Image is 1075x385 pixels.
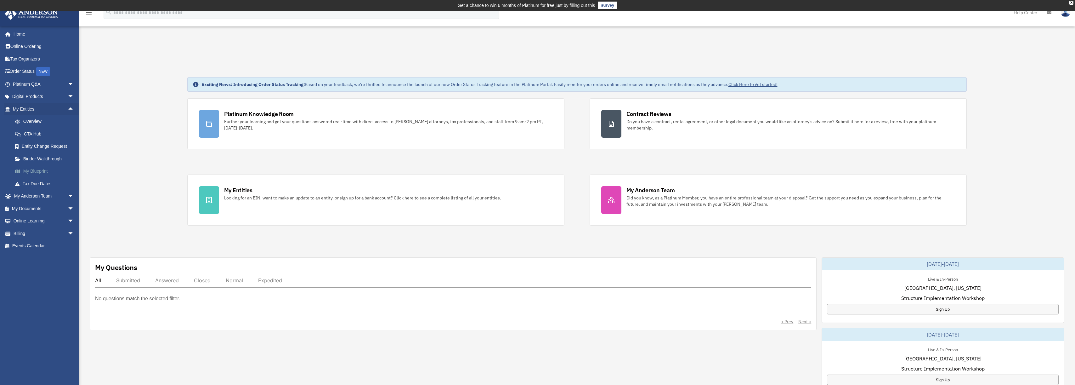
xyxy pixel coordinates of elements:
[626,186,675,194] div: My Anderson Team
[1061,8,1070,17] img: User Pic
[116,277,140,284] div: Submitted
[9,140,83,153] a: Entity Change Request
[224,195,501,201] div: Looking for an EIN, want to make an update to an entity, or sign up for a bank account? Click her...
[155,277,179,284] div: Answered
[224,186,252,194] div: My Entities
[9,152,83,165] a: Binder Walkthrough
[95,294,180,303] p: No questions match the selected filter.
[904,284,982,292] span: [GEOGRAPHIC_DATA], [US_STATE]
[4,202,83,215] a: My Documentsarrow_drop_down
[3,8,60,20] img: Anderson Advisors Platinum Portal
[201,81,778,88] div: Based on your feedback, we're thrilled to announce the launch of our new Order Status Tracking fe...
[827,375,1059,385] a: Sign Up
[626,118,955,131] div: Do you have a contract, rental agreement, or other legal document you would like an attorney's ad...
[187,175,564,226] a: My Entities Looking for an EIN, want to make an update to an entity, or sign up for a bank accoun...
[201,82,305,87] strong: Exciting News: Introducing Order Status Tracking!
[4,78,83,90] a: Platinum Q&Aarrow_drop_down
[4,103,83,115] a: My Entitiesarrow_drop_up
[822,258,1064,270] div: [DATE]-[DATE]
[904,355,982,362] span: [GEOGRAPHIC_DATA], [US_STATE]
[590,98,967,149] a: Contract Reviews Do you have a contract, rental agreement, or other legal document you would like...
[36,67,50,76] div: NEW
[258,277,282,284] div: Expedited
[194,277,211,284] div: Closed
[224,110,294,118] div: Platinum Knowledge Room
[901,365,985,372] span: Structure Implementation Workshop
[822,328,1064,341] div: [DATE]-[DATE]
[85,9,93,16] i: menu
[4,215,83,227] a: Online Learningarrow_drop_down
[85,11,93,16] a: menu
[9,165,83,178] a: My Blueprint
[224,118,553,131] div: Further your learning and get your questions answered real-time with direct access to [PERSON_NAM...
[9,115,83,128] a: Overview
[4,53,83,65] a: Tax Organizers
[68,103,80,116] span: arrow_drop_up
[4,28,80,40] a: Home
[95,263,137,272] div: My Questions
[105,9,112,15] i: search
[68,202,80,215] span: arrow_drop_down
[68,227,80,240] span: arrow_drop_down
[4,40,83,53] a: Online Ordering
[923,346,963,353] div: Live & In-Person
[598,2,617,9] a: survey
[458,2,595,9] div: Get a chance to win 6 months of Platinum for free just by filling out this
[4,227,83,240] a: Billingarrow_drop_down
[827,304,1059,314] a: Sign Up
[68,90,80,103] span: arrow_drop_down
[4,65,83,78] a: Order StatusNEW
[728,82,778,87] a: Click Here to get started!
[95,277,101,284] div: All
[4,240,83,252] a: Events Calendar
[901,294,985,302] span: Structure Implementation Workshop
[4,90,83,103] a: Digital Productsarrow_drop_down
[68,215,80,228] span: arrow_drop_down
[626,195,955,207] div: Did you know, as a Platinum Member, you have an entire professional team at your disposal? Get th...
[226,277,243,284] div: Normal
[68,190,80,203] span: arrow_drop_down
[626,110,671,118] div: Contract Reviews
[923,275,963,282] div: Live & In-Person
[4,190,83,203] a: My Anderson Teamarrow_drop_down
[9,177,83,190] a: Tax Due Dates
[1069,1,1073,5] div: close
[68,78,80,91] span: arrow_drop_down
[590,175,967,226] a: My Anderson Team Did you know, as a Platinum Member, you have an entire professional team at your...
[187,98,564,149] a: Platinum Knowledge Room Further your learning and get your questions answered real-time with dire...
[9,128,83,140] a: CTA Hub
